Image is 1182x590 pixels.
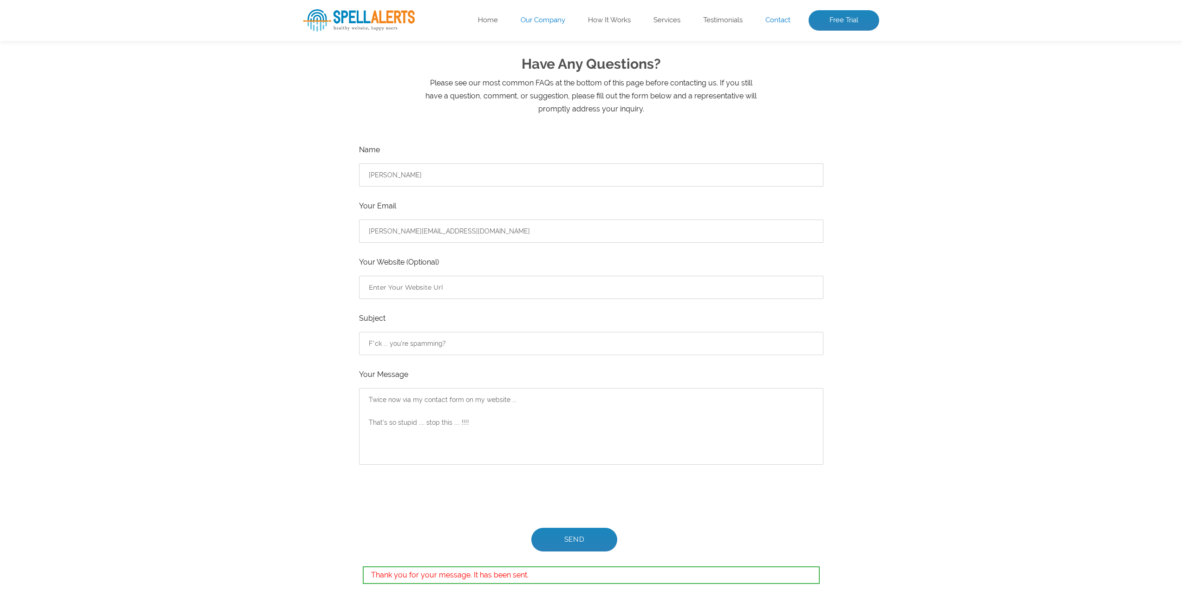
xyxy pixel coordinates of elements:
label: Your Message [359,368,823,381]
form: Contact form [359,143,823,584]
a: Free Trial [809,10,879,31]
a: Home [478,16,498,25]
a: Our Company [521,16,565,25]
img: SpellAlerts [303,9,415,32]
iframe: reCAPTCHA [359,478,500,514]
a: Testimonials [703,16,743,25]
h2: Have Any Questions? [303,52,879,77]
div: Thank you for your message. It has been sent. [363,566,820,584]
p: Please see our most common FAQs at the bottom of this page before contacting us. If you still hav... [424,77,758,116]
label: Your Website (Optional) [359,256,823,269]
label: Subject [359,312,823,325]
a: Services [653,16,680,25]
label: Name [359,143,823,156]
input: Send [531,528,618,551]
input: Enter Your Email* [359,220,823,243]
a: How It Works [588,16,631,25]
label: Your Email [359,200,823,213]
input: Enter Your Name* [359,163,823,187]
input: Enter Your Website Url [359,276,823,299]
a: Contact [765,16,790,25]
input: Enter Your Subject* [359,332,823,355]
